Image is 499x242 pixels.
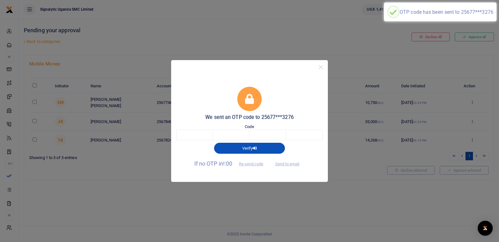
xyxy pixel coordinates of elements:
[478,221,493,236] div: Open Intercom Messenger
[400,9,493,15] div: OTP code has been sent to 25677***3276
[194,160,269,167] span: If no OTP in
[176,114,323,121] h5: We sent an OTP code to 25677***3276
[223,160,232,167] span: !:00
[245,124,254,130] label: Code
[316,63,325,72] button: Close
[214,143,285,153] button: Verify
